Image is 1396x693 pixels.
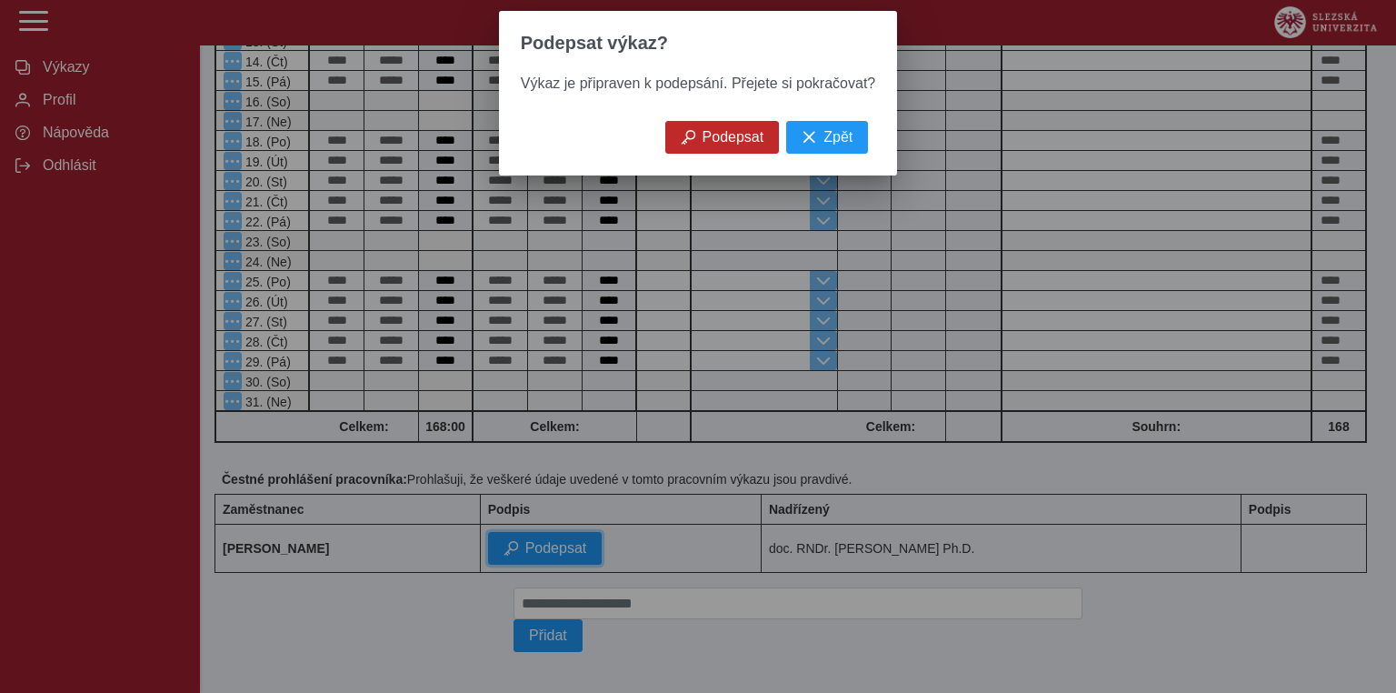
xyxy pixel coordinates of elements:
span: Podepsat [703,129,764,146]
button: Podepsat [665,121,780,154]
button: Zpět [786,121,868,154]
span: Podepsat výkaz? [521,33,668,54]
span: Zpět [823,129,853,146]
span: Výkaz je připraven k podepsání. Přejete si pokračovat? [521,75,875,91]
